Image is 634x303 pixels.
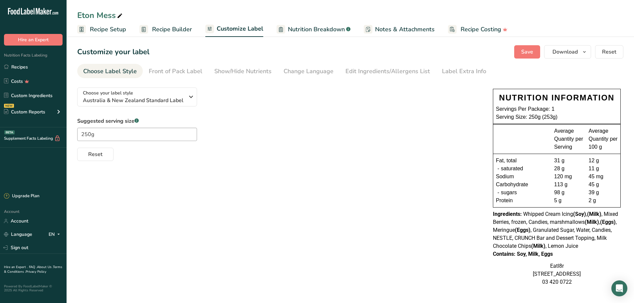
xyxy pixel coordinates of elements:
[83,67,137,76] div: Choose Label Style
[496,197,513,205] span: Protein
[554,173,583,181] div: 120 mg
[4,284,63,292] div: Powered By FoodLabelMaker © 2025 All Rights Reserved
[554,127,583,151] div: Average Quantity per Serving
[77,22,126,37] a: Recipe Setup
[277,22,350,37] a: Nutrition Breakdown
[4,265,28,269] a: Hire an Expert .
[589,189,618,197] div: 39 g
[288,25,345,34] span: Nutrition Breakdown
[493,262,621,286] div: Eatl8r [STREET_ADDRESS] 03 420 0722
[496,105,618,113] div: Servings Per Package: 1
[589,165,618,173] div: 11 g
[214,67,272,76] div: Show/Hide Nutrients
[589,181,618,189] div: 45 g
[77,148,113,161] button: Reset
[589,157,618,165] div: 12 g
[496,173,514,181] span: Sodium
[493,250,621,258] div: Contains: Soy, Milk, Eggs
[217,24,263,33] span: Customize Label
[514,45,540,59] button: Save
[77,117,197,125] label: Suggested serving size
[602,48,616,56] span: Reset
[448,22,508,37] a: Recipe Costing
[375,25,435,34] span: Notes & Attachments
[496,92,618,104] div: NUTRITION INFORMATION
[496,157,517,165] span: Fat, total
[531,243,545,249] b: (Milk)
[611,280,627,296] div: Open Intercom Messenger
[552,48,578,56] span: Download
[461,25,501,34] span: Recipe Costing
[496,165,501,173] div: -
[152,25,192,34] span: Recipe Builder
[600,219,616,225] b: (Eggs)
[496,189,501,197] div: -
[493,211,618,249] span: Whipped Cream Icing , , Mixed Berries, frozen, Candies, marshmallows , , Meringue , Granulated Su...
[284,67,333,76] div: Change Language
[77,87,197,106] button: Choose your label style Australia & New Zealand Standard Label
[496,181,528,189] span: Carbohydrate
[4,228,32,240] a: Language
[554,197,583,205] div: 5 g
[77,9,124,21] div: Eton Mess
[521,48,533,56] span: Save
[573,211,586,217] b: (Soy)
[205,21,263,37] a: Customize Label
[595,45,623,59] button: Reset
[501,189,517,197] span: sugars
[496,113,618,121] div: Serving Size: 250g (253g)
[589,197,618,205] div: 2 g
[83,89,133,96] span: Choose your label style
[501,165,523,173] span: saturated
[585,219,599,225] b: (Milk)
[589,173,618,181] div: 45 mg
[4,108,45,115] div: Custom Reports
[554,157,583,165] div: 31 g
[493,211,522,217] span: Ingredients:
[554,181,583,189] div: 113 g
[26,269,46,274] a: Privacy Policy
[4,104,14,108] div: NEW
[554,189,583,197] div: 98 g
[88,150,103,158] span: Reset
[37,265,53,269] a: About Us .
[345,67,430,76] div: Edit Ingredients/Allergens List
[4,130,15,134] div: BETA
[4,193,39,200] div: Upgrade Plan
[139,22,192,37] a: Recipe Builder
[77,47,149,58] h1: Customize your label
[587,211,601,217] b: (Milk)
[83,96,184,104] span: Australia & New Zealand Standard Label
[29,265,37,269] a: FAQ .
[589,127,618,151] div: Average Quantity per 100 g
[49,230,63,238] div: EN
[4,265,62,274] a: Terms & Conditions .
[149,67,202,76] div: Front of Pack Label
[515,227,530,233] b: (Eggs)
[90,25,126,34] span: Recipe Setup
[554,165,583,173] div: 28 g
[4,34,63,46] button: Hire an Expert
[544,45,591,59] button: Download
[364,22,435,37] a: Notes & Attachments
[442,67,486,76] div: Label Extra Info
